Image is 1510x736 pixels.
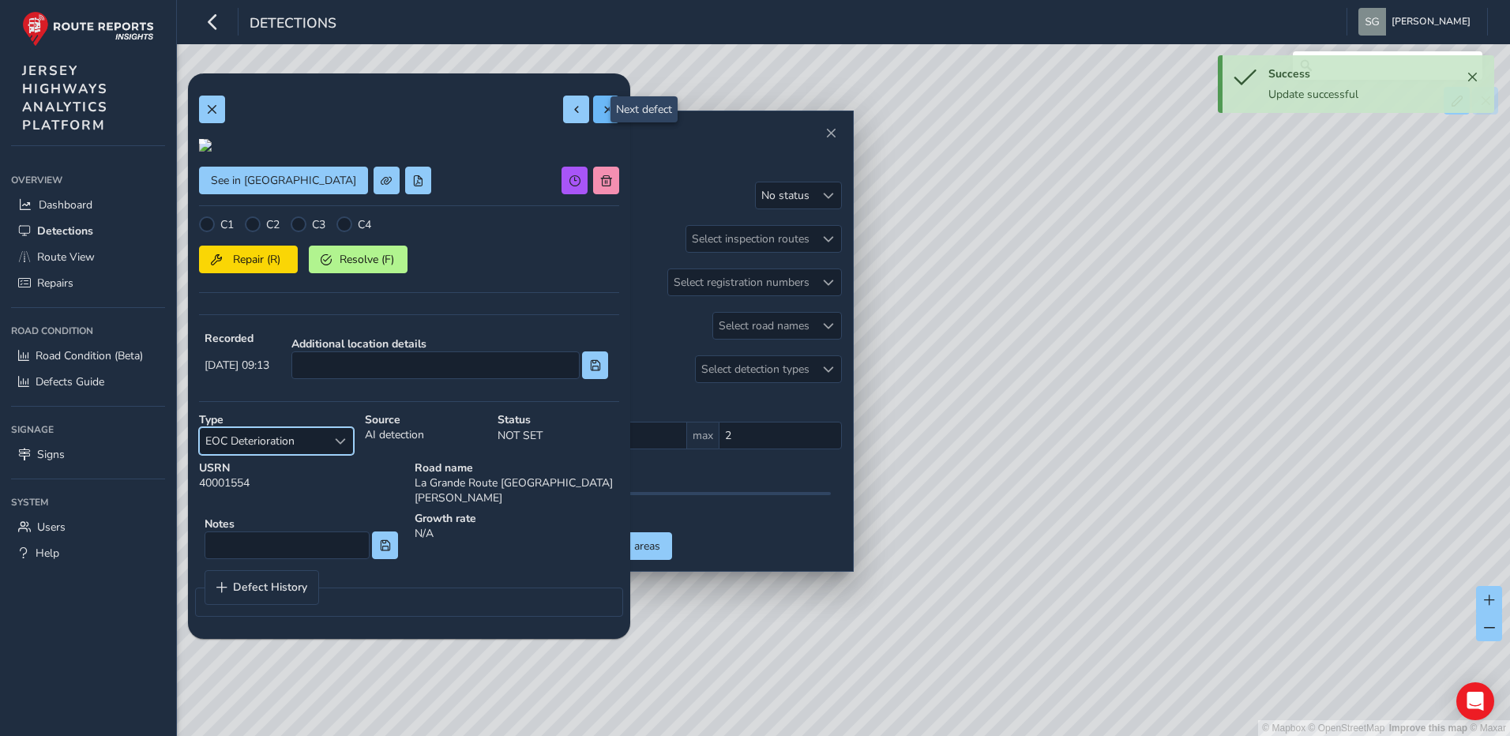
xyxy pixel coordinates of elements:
[713,313,815,339] div: Select road names
[37,447,65,462] span: Signs
[337,252,396,267] span: Resolve (F)
[11,218,165,244] a: Detections
[534,145,842,171] h2: Filters
[22,62,108,134] span: JERSEY HIGHWAYS ANALYTICS PLATFORM
[1461,66,1483,88] button: Close
[1293,51,1482,80] input: Search
[359,407,492,460] div: AI detection
[1456,682,1494,720] div: Open Intercom Messenger
[37,250,95,265] span: Route View
[327,428,353,454] div: Select a type
[199,246,298,273] button: Repair (R)
[227,252,286,267] span: Repair (R)
[409,455,625,511] div: La Grande Route [GEOGRAPHIC_DATA][PERSON_NAME]
[11,270,165,296] a: Repairs
[668,269,815,295] div: Select registration numbers
[11,369,165,395] a: Defects Guide
[11,168,165,192] div: Overview
[200,428,327,454] span: EOC Deterioration
[415,460,619,475] strong: Road name
[36,546,59,561] span: Help
[1392,8,1471,36] span: [PERSON_NAME]
[498,427,619,444] p: NOT SET
[1268,87,1461,102] div: Update successful
[687,422,719,449] span: max
[199,412,354,427] strong: Type
[11,319,165,343] div: Road Condition
[11,343,165,369] a: Road Condition (Beta)
[291,336,608,351] strong: Additional location details
[1358,8,1476,36] button: [PERSON_NAME]
[205,516,398,531] strong: Notes
[205,358,269,373] span: [DATE] 09:13
[199,167,368,194] button: See in Route View
[365,412,486,427] strong: Source
[11,418,165,441] div: Signage
[409,505,625,570] div: N/A
[761,188,809,203] div: No status
[498,412,619,427] strong: Status
[37,520,66,535] span: Users
[36,374,104,389] span: Defects Guide
[39,197,92,212] span: Dashboard
[211,173,356,188] span: See in [GEOGRAPHIC_DATA]
[11,514,165,540] a: Users
[312,217,325,232] label: C3
[1358,8,1386,36] img: diamond-layout
[415,511,619,526] strong: Growth rate
[11,441,165,468] a: Signs
[358,217,371,232] label: C4
[545,501,831,516] div: 0
[193,455,409,511] div: 40001554
[37,223,93,238] span: Detections
[11,540,165,566] a: Help
[220,217,234,232] label: C1
[1268,66,1310,81] span: Success
[37,276,73,291] span: Repairs
[250,13,336,36] span: Detections
[686,226,815,252] div: Select inspection routes
[719,422,842,449] input: 0
[696,356,815,382] div: Select detection types
[309,246,408,273] button: Resolve (F)
[233,582,307,593] span: Defect History
[22,11,154,47] img: rr logo
[266,217,280,232] label: C2
[36,348,143,363] span: Road Condition (Beta)
[205,331,269,346] strong: Recorded
[199,460,404,475] strong: USRN
[11,244,165,270] a: Route View
[820,122,842,145] button: Close
[11,192,165,218] a: Dashboard
[205,571,318,604] a: Defect History
[11,490,165,514] div: System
